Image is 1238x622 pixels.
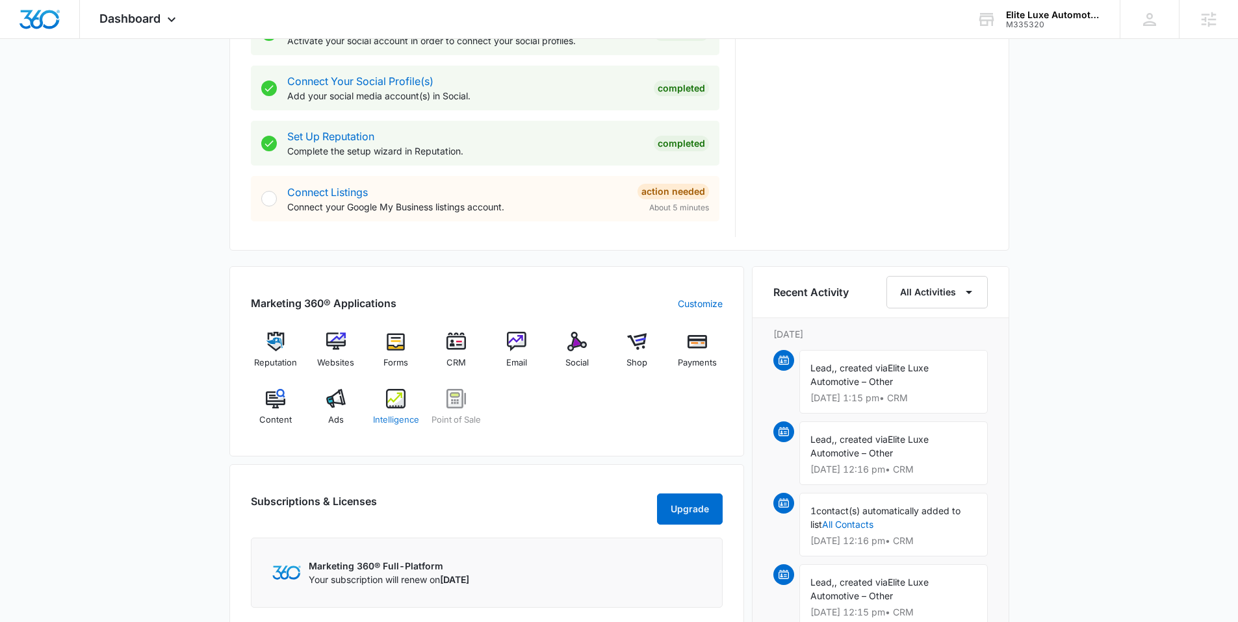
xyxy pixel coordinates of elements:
a: Ads [311,389,361,436]
a: Content [251,389,301,436]
div: account name [1006,10,1101,20]
a: Shop [612,332,662,379]
h2: Marketing 360® Applications [251,295,396,311]
img: Marketing 360 Logo [272,566,301,579]
a: Social [552,332,602,379]
span: Shop [626,356,647,369]
div: account id [1006,20,1101,29]
a: Email [492,332,542,379]
p: Activate your social account in order to connect your social profiles. [287,34,643,47]
a: Payments [673,332,723,379]
span: Reputation [254,356,297,369]
p: [DATE] 12:16 pm • CRM [810,465,977,474]
div: Action Needed [638,184,709,199]
a: All Contacts [822,519,873,530]
h2: Subscriptions & Licenses [251,493,377,519]
p: Marketing 360® Full-Platform [309,559,469,573]
span: Ads [328,414,344,427]
span: CRM [446,356,466,369]
span: Lead, [810,434,834,445]
span: Forms [383,356,408,369]
span: , created via [834,362,888,373]
p: Connect your Google My Business listings account. [287,200,627,214]
p: [DATE] 12:15 pm • CRM [810,608,977,617]
span: contact(s) automatically added to list [810,505,961,530]
span: Point of Sale [432,414,481,427]
p: Complete the setup wizard in Reputation. [287,144,643,158]
span: [DATE] [440,574,469,585]
span: , created via [834,577,888,588]
p: [DATE] 12:16 pm • CRM [810,536,977,545]
a: Forms [371,332,421,379]
div: Completed [654,136,709,151]
a: Set Up Reputation [287,130,374,143]
span: Payments [678,356,717,369]
p: [DATE] [773,327,988,341]
p: Your subscription will renew on [309,573,469,586]
a: Customize [678,297,723,310]
a: Websites [311,332,361,379]
span: , created via [834,434,888,445]
a: CRM [432,332,482,379]
span: Content [259,414,292,427]
a: Intelligence [371,389,421,436]
p: Add your social media account(s) in Social. [287,89,643,103]
button: All Activities [886,276,988,308]
span: Websites [317,356,354,369]
span: Lead, [810,577,834,588]
h6: Recent Activity [773,284,849,300]
span: Lead, [810,362,834,373]
a: Connect Your Social Profile(s) [287,75,433,88]
span: Email [506,356,527,369]
span: Dashboard [99,12,161,25]
span: Intelligence [373,414,419,427]
span: Social [565,356,589,369]
a: Reputation [251,332,301,379]
a: Connect Listings [287,186,368,199]
span: 1 [810,505,816,516]
span: About 5 minutes [649,202,709,214]
p: [DATE] 1:15 pm • CRM [810,393,977,403]
button: Upgrade [657,493,723,525]
div: Completed [654,81,709,96]
a: Point of Sale [432,389,482,436]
